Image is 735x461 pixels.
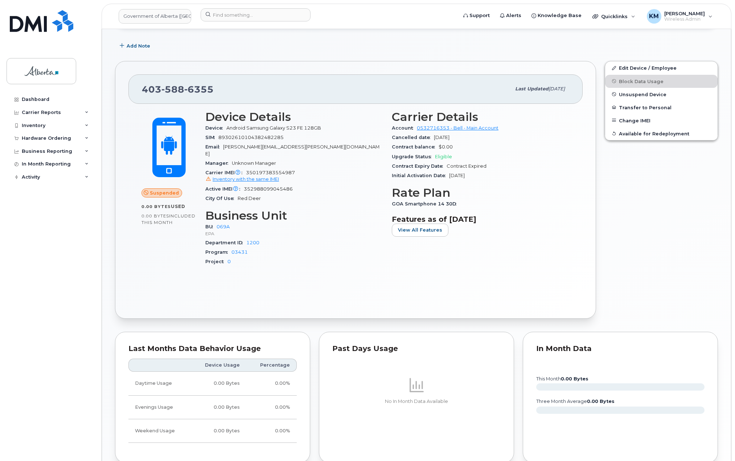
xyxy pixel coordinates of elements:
span: Android Samsung Galaxy S23 FE 128GB [226,125,321,131]
span: Contract Expired [447,163,486,169]
h3: Features as of [DATE] [392,215,570,224]
span: Last updated [515,86,549,91]
h3: Carrier Details [392,110,570,123]
span: [PERSON_NAME] [664,11,705,16]
td: Evenings Usage [128,396,190,419]
span: Account [392,125,417,131]
div: Kay Mah [642,9,718,24]
button: Add Note [115,39,156,52]
h3: Business Unit [205,209,383,222]
span: Quicklinks [601,13,628,19]
a: Government of Alberta (GOA) [119,9,191,24]
span: Alerts [506,12,521,19]
span: included this month [141,213,196,225]
a: Inventory with the same IMEI [205,176,279,182]
tr: Friday from 6:00pm to Monday 8:00am [128,419,297,443]
button: Transfer to Personal [605,101,718,114]
tspan: 0.00 Bytes [587,399,615,404]
span: Red Deer [238,196,261,201]
span: Unknown Manager [232,160,276,166]
a: Alerts [495,8,526,23]
span: Suspended [150,189,179,196]
span: View All Features [398,227,442,233]
span: Cancelled date [392,135,434,140]
h3: Rate Plan [392,186,570,199]
span: 6355 [184,84,214,95]
span: Program [205,249,231,255]
td: 0.00 Bytes [190,372,246,395]
span: 0.00 Bytes [141,213,169,219]
span: Support [469,12,490,19]
span: KM [649,12,659,21]
h3: Device Details [205,110,383,123]
span: Inventory with the same IMEI [213,176,279,182]
span: Carrier IMEI [205,170,246,175]
td: 0.00% [246,419,297,443]
span: GOA Smartphone 14 30D [392,201,460,207]
span: Contract Expiry Date [392,163,447,169]
td: 0.00% [246,372,297,395]
span: Initial Activation Date [392,173,449,178]
div: Last Months Data Behavior Usage [128,345,297,352]
span: Contract balance [392,144,439,150]
button: Available for Redeployment [605,127,718,140]
span: BU [205,224,217,229]
button: Change IMEI [605,114,718,127]
span: used [171,204,185,209]
div: Past Days Usage [332,345,501,352]
span: Manager [205,160,232,166]
span: Department ID [205,240,246,245]
button: Block Data Usage [605,75,718,88]
span: Project [205,259,227,264]
text: three month average [536,399,615,404]
div: In Month Data [536,345,705,352]
input: Find something... [201,8,311,21]
span: 352988099045486 [244,186,293,192]
span: Eligible [435,154,452,159]
button: Unsuspend Device [605,88,718,101]
td: Daytime Usage [128,372,190,395]
tr: Weekdays from 6:00pm to 8:00am [128,396,297,419]
td: 0.00% [246,396,297,419]
span: Add Note [127,42,150,49]
span: Knowledge Base [538,12,582,19]
a: Knowledge Base [526,8,587,23]
span: Active IMEI [205,186,244,192]
span: 403 [142,84,214,95]
text: this month [536,376,588,382]
a: 03431 [231,249,248,255]
a: 0 [227,259,231,264]
th: Device Usage [190,359,246,372]
span: 89302610104382482285 [218,135,284,140]
span: 588 [161,84,184,95]
p: No In Month Data Available [332,398,501,405]
div: Quicklinks [587,9,640,24]
span: SIM [205,135,218,140]
span: [PERSON_NAME][EMAIL_ADDRESS][PERSON_NAME][DOMAIN_NAME] [205,144,379,156]
td: 0.00 Bytes [190,396,246,419]
a: Edit Device / Employee [605,61,718,74]
span: [DATE] [434,135,449,140]
p: EPA [205,230,383,237]
span: Email [205,144,223,150]
a: 069A [217,224,230,229]
span: Available for Redeployment [619,131,689,136]
span: $0.00 [439,144,453,150]
a: 0532716353 - Bell - Main Account [417,125,498,131]
a: 1200 [246,240,259,245]
tspan: 0.00 Bytes [561,376,588,382]
th: Percentage [246,359,297,372]
span: Unsuspend Device [619,91,666,97]
td: Weekend Usage [128,419,190,443]
span: 350197383554987 [205,170,383,183]
button: View All Features [392,224,448,237]
span: Wireless Admin [664,16,705,22]
span: [DATE] [449,173,465,178]
span: City Of Use [205,196,238,201]
span: Device [205,125,226,131]
span: 0.00 Bytes [141,204,171,209]
a: Support [458,8,495,23]
td: 0.00 Bytes [190,419,246,443]
span: [DATE] [549,86,565,91]
span: Upgrade Status [392,154,435,159]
